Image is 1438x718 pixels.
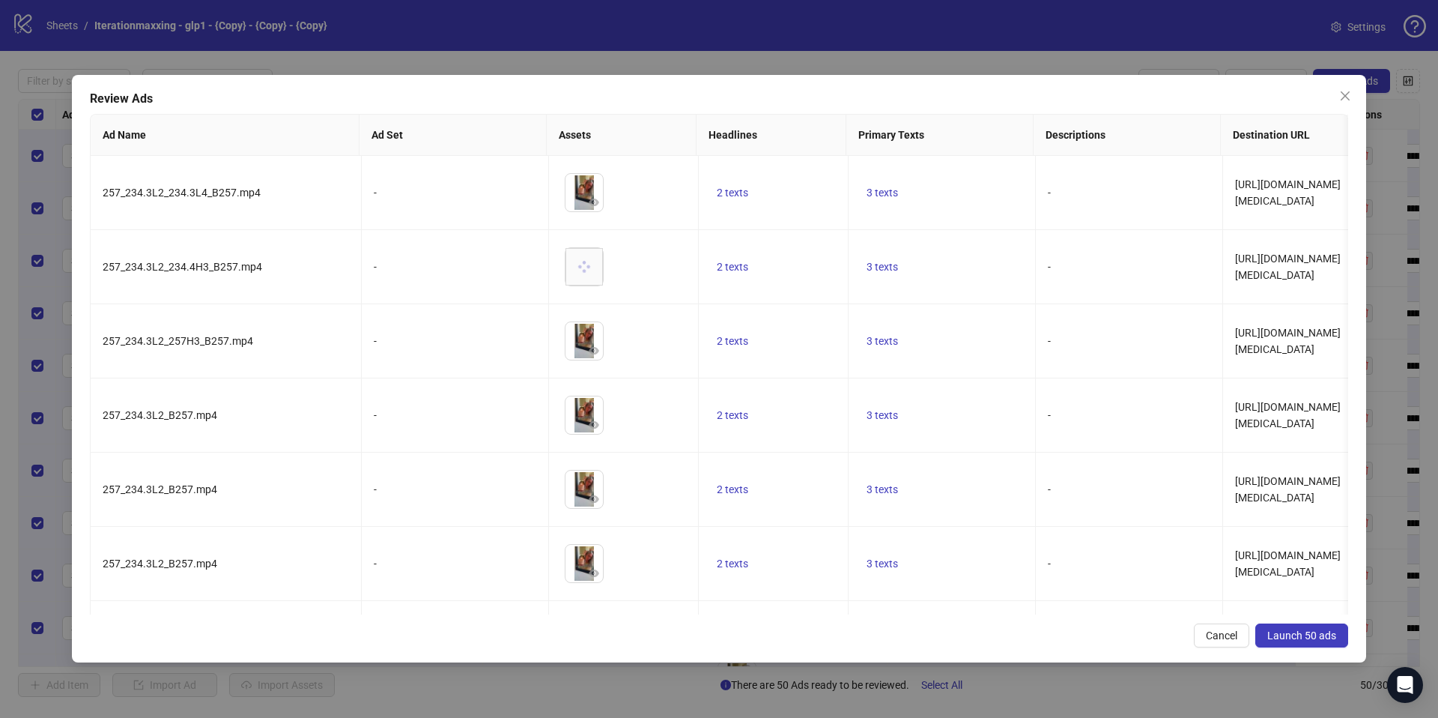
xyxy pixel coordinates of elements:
[589,197,599,208] span: eye
[565,471,603,508] img: Asset 1
[374,481,536,498] div: -
[711,184,754,202] button: 2 texts
[565,322,603,360] img: Asset 1
[861,480,904,498] button: 3 texts
[867,558,898,570] span: 3 texts
[717,261,748,273] span: 2 texts
[103,558,217,570] span: 257_234.3L2_B257.mp4
[1221,115,1438,156] th: Destination URL
[585,193,603,211] button: Preview
[846,115,1034,156] th: Primary Texts
[717,409,748,421] span: 2 texts
[1339,90,1351,102] span: close
[867,409,898,421] span: 3 texts
[565,396,603,434] img: Asset 1
[103,335,253,347] span: 257_234.3L2_257H3_B257.mp4
[589,494,599,504] span: eye
[374,259,536,275] div: -
[374,555,536,572] div: -
[103,187,261,199] span: 257_234.3L2_234.3L4_B257.mp4
[861,258,904,276] button: 3 texts
[711,332,754,350] button: 2 texts
[585,490,603,508] button: Preview
[589,420,599,430] span: eye
[1048,335,1051,347] span: -
[1048,187,1051,199] span: -
[90,90,1348,108] div: Review Ads
[711,555,754,573] button: 2 texts
[861,184,904,202] button: 3 texts
[867,483,898,495] span: 3 texts
[103,409,217,421] span: 257_234.3L2_B257.mp4
[717,335,748,347] span: 2 texts
[1235,549,1341,578] span: [URL][DOMAIN_NAME][MEDICAL_DATA]
[1387,667,1423,703] div: Open Intercom Messenger
[1333,84,1357,108] button: Close
[585,564,603,582] button: Preview
[103,483,217,495] span: 257_234.3L2_B257.mp4
[1235,401,1341,429] span: [URL][DOMAIN_NAME][MEDICAL_DATA]
[711,258,754,276] button: 2 texts
[1206,630,1237,642] span: Cancel
[861,555,904,573] button: 3 texts
[867,261,898,273] span: 3 texts
[374,184,536,201] div: -
[103,261,262,273] span: 257_234.3L2_234.4H3_B257.mp4
[585,342,603,360] button: Preview
[91,115,359,156] th: Ad Name
[589,568,599,579] span: eye
[359,115,547,156] th: Ad Set
[717,483,748,495] span: 2 texts
[867,335,898,347] span: 3 texts
[711,480,754,498] button: 2 texts
[717,558,748,570] span: 2 texts
[1267,630,1336,642] span: Launch 50 ads
[1235,253,1341,281] span: [URL][DOMAIN_NAME][MEDICAL_DATA]
[589,346,599,356] span: eye
[861,406,904,424] button: 3 texts
[1235,475,1341,504] span: [URL][DOMAIN_NAME][MEDICAL_DATA]
[1048,261,1051,273] span: -
[1048,409,1051,421] span: -
[861,332,904,350] button: 3 texts
[717,187,748,199] span: 2 texts
[565,545,603,582] img: Asset 1
[1255,624,1348,648] button: Launch 50 ads
[1235,178,1341,207] span: [URL][DOMAIN_NAME][MEDICAL_DATA]
[585,416,603,434] button: Preview
[1235,327,1341,355] span: [URL][DOMAIN_NAME][MEDICAL_DATA]
[711,406,754,424] button: 2 texts
[1034,115,1221,156] th: Descriptions
[867,187,898,199] span: 3 texts
[374,407,536,423] div: -
[547,115,697,156] th: Assets
[1194,624,1249,648] button: Cancel
[374,333,536,349] div: -
[1048,483,1051,495] span: -
[1048,558,1051,570] span: -
[565,174,603,211] img: Asset 1
[697,115,846,156] th: Headlines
